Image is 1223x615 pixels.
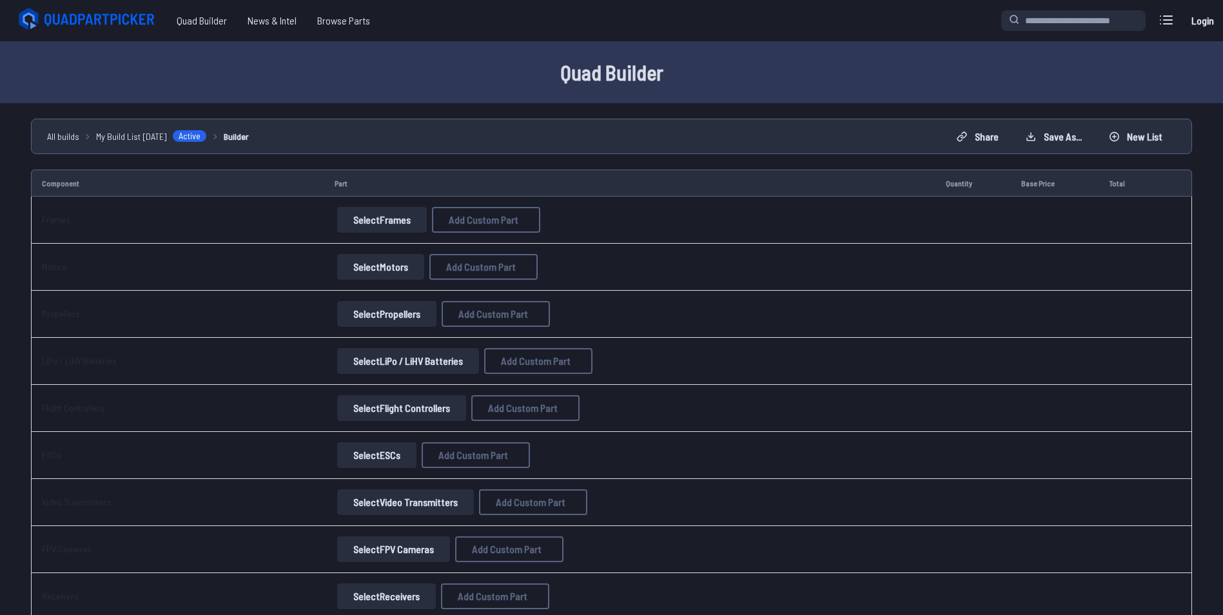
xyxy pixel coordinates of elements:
[335,207,429,233] a: SelectFrames
[337,583,436,609] button: SelectReceivers
[432,207,540,233] button: Add Custom Part
[1011,170,1098,197] td: Base Price
[42,449,61,460] a: ESCs
[47,130,79,143] a: All builds
[42,355,117,366] a: LiPo / LiHV Batteries
[337,301,436,327] button: SelectPropellers
[42,402,104,413] a: Flight Controllers
[438,450,508,460] span: Add Custom Part
[449,215,518,225] span: Add Custom Part
[458,309,528,319] span: Add Custom Part
[199,57,1024,88] h1: Quad Builder
[442,301,550,327] button: Add Custom Part
[935,170,1012,197] td: Quantity
[337,536,450,562] button: SelectFPV Cameras
[458,591,527,601] span: Add Custom Part
[1098,126,1173,147] button: New List
[337,348,479,374] button: SelectLiPo / LiHV Batteries
[166,8,237,34] a: Quad Builder
[96,130,167,143] span: My Build List [DATE]
[31,170,324,197] td: Component
[479,489,587,515] button: Add Custom Part
[42,261,66,272] a: Motors
[422,442,530,468] button: Add Custom Part
[488,403,558,413] span: Add Custom Part
[237,8,307,34] a: News & Intel
[307,8,380,34] a: Browse Parts
[441,583,549,609] button: Add Custom Part
[429,254,538,280] button: Add Custom Part
[946,126,1010,147] button: Share
[337,489,474,515] button: SelectVideo Transmitters
[335,395,469,421] a: SelectFlight Controllers
[42,308,80,319] a: Propellers
[446,262,516,272] span: Add Custom Part
[172,130,207,142] span: Active
[471,395,580,421] button: Add Custom Part
[335,583,438,609] a: SelectReceivers
[335,489,476,515] a: SelectVideo Transmitters
[501,356,571,366] span: Add Custom Part
[335,348,482,374] a: SelectLiPo / LiHV Batteries
[472,544,542,554] span: Add Custom Part
[337,442,416,468] button: SelectESCs
[42,543,92,554] a: FPV Cameras
[337,207,427,233] button: SelectFrames
[1015,126,1093,147] button: Save as...
[224,130,249,143] a: Builder
[337,254,424,280] button: SelectMotors
[335,254,427,280] a: SelectMotors
[335,442,419,468] a: SelectESCs
[1187,8,1218,34] a: Login
[42,214,70,225] a: Frames
[96,130,207,143] a: My Build List [DATE]Active
[42,591,79,601] a: Receivers
[496,497,565,507] span: Add Custom Part
[484,348,592,374] button: Add Custom Part
[335,536,453,562] a: SelectFPV Cameras
[455,536,563,562] button: Add Custom Part
[324,170,935,197] td: Part
[337,395,466,421] button: SelectFlight Controllers
[42,496,111,507] a: Video Transmitters
[1099,170,1158,197] td: Total
[335,301,439,327] a: SelectPropellers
